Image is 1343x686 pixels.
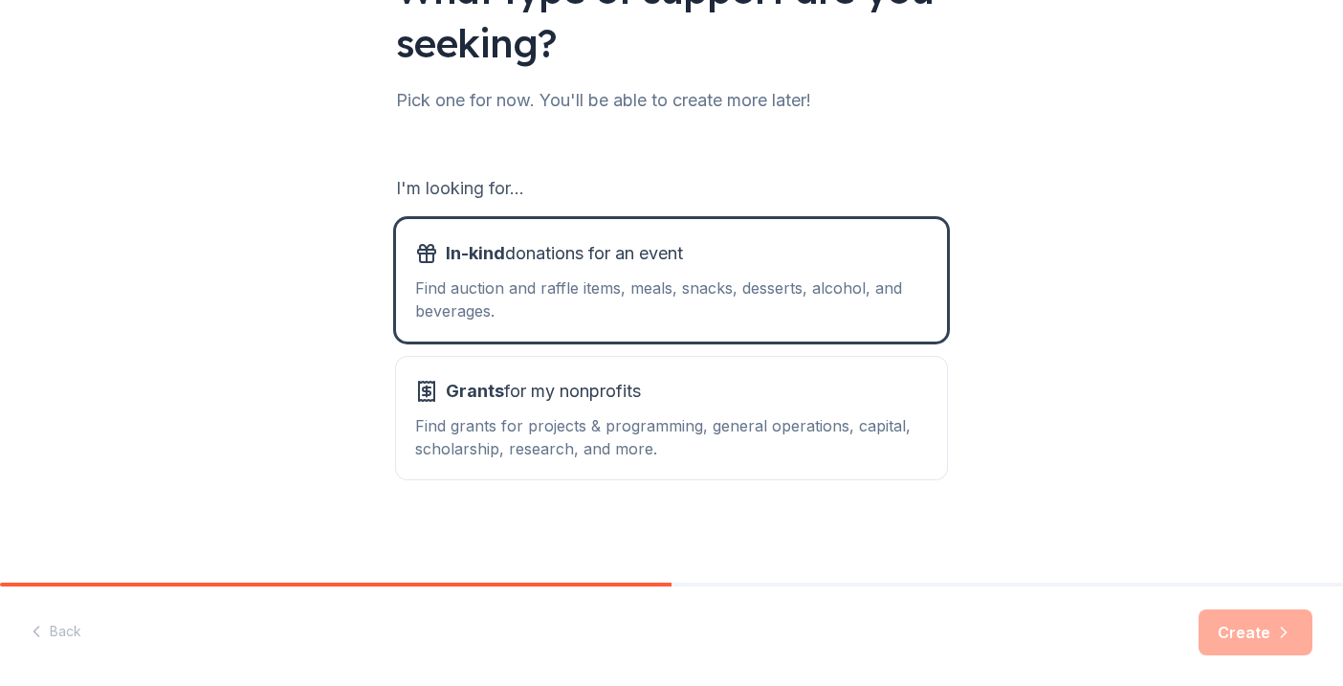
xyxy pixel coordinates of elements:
[415,277,928,322] div: Find auction and raffle items, meals, snacks, desserts, alcohol, and beverages.
[446,243,505,263] span: In-kind
[396,219,947,342] button: In-kinddonations for an eventFind auction and raffle items, meals, snacks, desserts, alcohol, and...
[446,238,683,269] span: donations for an event
[396,357,947,479] button: Grantsfor my nonprofitsFind grants for projects & programming, general operations, capital, schol...
[446,381,504,401] span: Grants
[415,414,928,460] div: Find grants for projects & programming, general operations, capital, scholarship, research, and m...
[396,173,947,204] div: I'm looking for...
[446,376,641,407] span: for my nonprofits
[396,85,947,116] div: Pick one for now. You'll be able to create more later!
